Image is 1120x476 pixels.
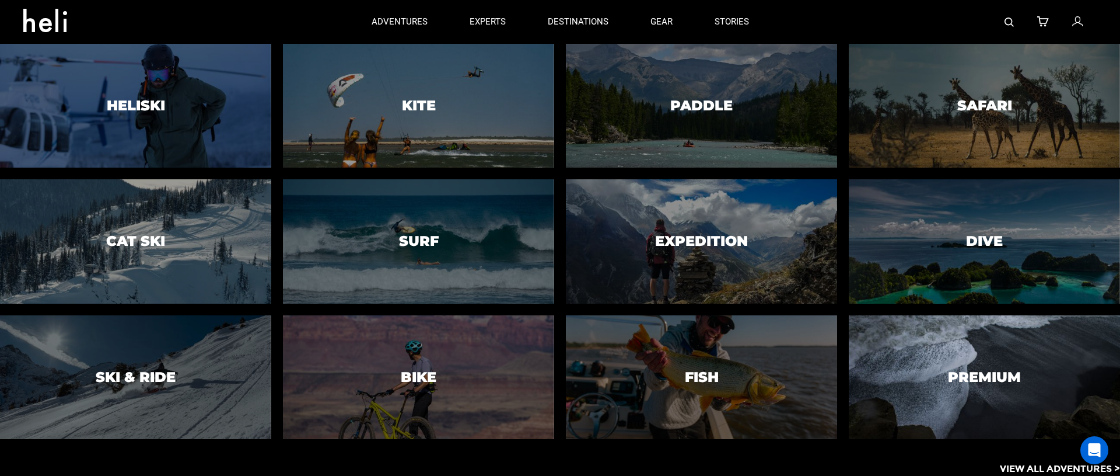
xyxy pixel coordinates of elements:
h3: Premium [948,370,1021,385]
h3: Safari [957,98,1012,113]
a: PremiumPremium image [849,315,1120,439]
h3: Heliski [107,98,165,113]
p: experts [470,16,506,28]
p: View All Adventures > [1000,463,1120,476]
h3: Bike [401,370,436,385]
h3: Paddle [670,98,733,113]
h3: Surf [399,234,439,249]
h3: Kite [402,98,436,113]
h3: Fish [685,370,719,385]
h3: Dive [966,234,1003,249]
h3: Cat Ski [106,234,165,249]
p: destinations [548,16,608,28]
div: Open Intercom Messenger [1080,436,1108,464]
p: adventures [372,16,428,28]
h3: Ski & Ride [96,370,176,385]
img: search-bar-icon.svg [1005,18,1014,27]
h3: Expedition [655,234,748,249]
